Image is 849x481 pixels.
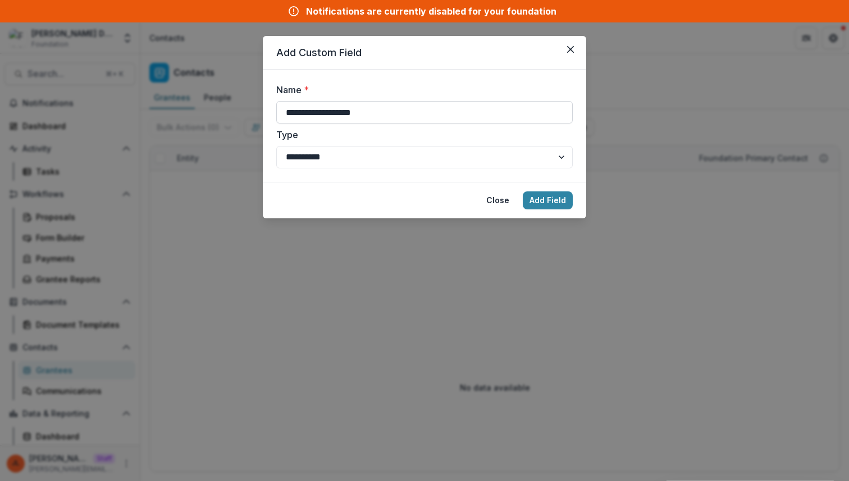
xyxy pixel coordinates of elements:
header: Add Custom Field [263,36,586,70]
button: Close [562,40,579,58]
button: Add Field [523,191,573,209]
label: Type [276,128,566,141]
div: Notifications are currently disabled for your foundation [306,4,556,18]
label: Name [276,83,566,97]
button: Close [480,191,516,209]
